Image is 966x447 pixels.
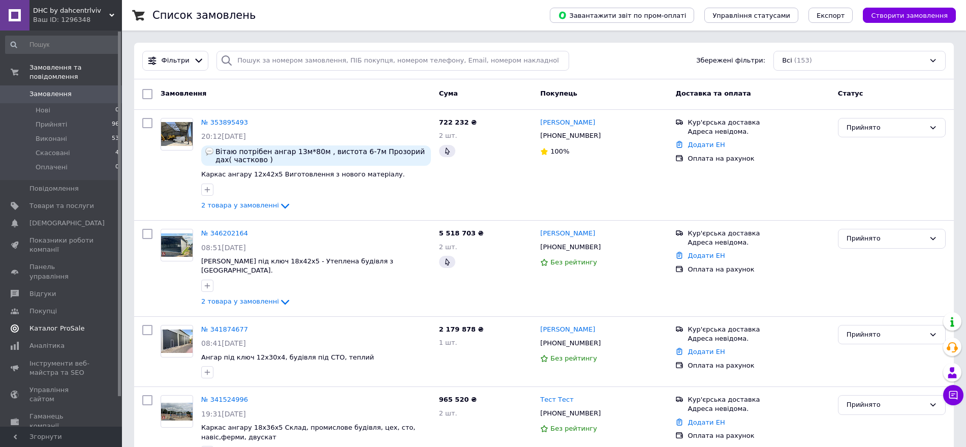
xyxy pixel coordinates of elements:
span: 2 шт. [439,132,457,139]
a: [PERSON_NAME] [540,229,595,239]
span: Фільтри [162,56,190,66]
span: 08:41[DATE] [201,339,246,347]
img: :speech_balloon: [205,147,213,156]
span: Управління статусами [712,12,790,19]
span: Інструменти веб-майстра та SEO [29,359,94,377]
div: Кур'єрська доставка [688,395,829,404]
span: Збережені фільтри: [696,56,765,66]
div: Оплата на рахунок [688,154,829,163]
a: Каркас ангару 12х42х5 Виготовлення з нового матеріалу. [201,170,405,178]
span: Гаманець компанії [29,412,94,430]
span: Показники роботи компанії [29,236,94,254]
span: (153) [794,56,812,64]
span: Вітаю потрібен ангар 13м*80м , вистота 6-7м Прозорий дах( частково ) [215,147,427,164]
span: Статус [838,90,863,97]
a: Додати ЕН [688,348,725,355]
span: 53 [112,134,119,143]
span: Всі [782,56,792,66]
button: Управління статусами [704,8,798,23]
a: 2 товара у замовленні [201,201,291,209]
div: [PHONE_NUMBER] [538,129,603,142]
img: Фото товару [161,122,193,146]
div: Ваш ID: 1296348 [33,15,122,24]
span: Доставка та оплата [675,90,751,97]
span: Прийняті [36,120,67,129]
span: 19:31[DATE] [201,410,246,418]
span: Завантажити звіт по пром-оплаті [558,11,686,20]
a: Фото товару [161,395,193,428]
span: 0 [115,106,119,115]
span: 5 518 703 ₴ [439,229,484,237]
span: 2 179 878 ₴ [439,325,484,333]
a: № 341524996 [201,396,248,403]
span: Cума [439,90,458,97]
button: Чат з покупцем [943,385,963,405]
div: Оплата на рахунок [688,265,829,274]
span: Каталог ProSale [29,324,84,333]
img: Фото товару [161,330,193,353]
a: [PERSON_NAME] [540,118,595,128]
div: Адреса невідома. [688,334,829,343]
a: Додати ЕН [688,419,725,426]
a: Створити замовлення [853,11,956,19]
span: [DEMOGRAPHIC_DATA] [29,219,105,228]
span: Каркас ангару 18х36х5 Склад, промислове будівля, цех, сто, навіс,ферми, двускат [201,424,415,441]
span: Замовлення та повідомлення [29,63,122,81]
span: 96 [112,120,119,129]
a: Ангар під ключ 12х30х4, будівля під СТО, теплий [201,353,374,361]
a: 2 товара у замовленні [201,297,291,305]
span: 1 шт. [439,339,457,346]
img: Фото товару [161,233,193,257]
span: DHC by dahcentrlviv [33,6,109,15]
span: Скасовані [36,148,70,158]
a: № 353895493 [201,118,248,126]
span: Відгуки [29,289,56,299]
span: Замовлення [29,90,72,99]
span: Нові [36,106,50,115]
div: Адреса невідома. [688,127,829,136]
div: Адреса невідома. [688,404,829,413]
a: Тест Тест [540,395,573,405]
span: 4 [115,148,119,158]
a: [PERSON_NAME] під ключ 18х42х5 - Утеплена будівля з [GEOGRAPHIC_DATA]. [201,257,393,275]
span: 965 520 ₴ [439,396,477,403]
span: Без рейтингу [550,258,597,266]
div: Кур'єрська доставка [688,229,829,238]
a: № 341874677 [201,325,248,333]
span: Управління сайтом [29,385,94,404]
span: Без рейтингу [550,354,597,362]
span: Покупець [540,90,577,97]
div: Прийнято [847,123,925,133]
button: Експорт [808,8,853,23]
span: 722 232 ₴ [439,118,477,126]
div: Прийнято [847,233,925,244]
a: Фото товару [161,229,193,261]
button: Завантажити звіт по пром-оплаті [550,8,694,23]
span: Виконані [36,134,67,143]
input: Пошук за номером замовлення, ПІБ покупця, номером телефону, Email, номером накладної [216,51,569,71]
span: 20:12[DATE] [201,132,246,140]
a: Фото товару [161,118,193,151]
span: 2 товара у замовленні [201,202,279,210]
div: Кур'єрська доставка [688,325,829,334]
div: [PHONE_NUMBER] [538,337,603,350]
img: Фото товару [161,403,193,421]
span: Оплачені [36,163,68,172]
span: Створити замовлення [871,12,948,19]
span: 100% [550,147,569,155]
span: 2 товара у замовленні [201,298,279,306]
a: № 346202164 [201,229,248,237]
div: Кур'єрська доставка [688,118,829,127]
button: Створити замовлення [863,8,956,23]
a: Додати ЕН [688,141,725,148]
div: Адреса невідома. [688,238,829,247]
a: [PERSON_NAME] [540,325,595,335]
span: Замовлення [161,90,206,97]
h1: Список замовлень [152,9,256,21]
span: 2 шт. [439,243,457,251]
span: 08:51[DATE] [201,244,246,252]
span: Покупці [29,307,57,316]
